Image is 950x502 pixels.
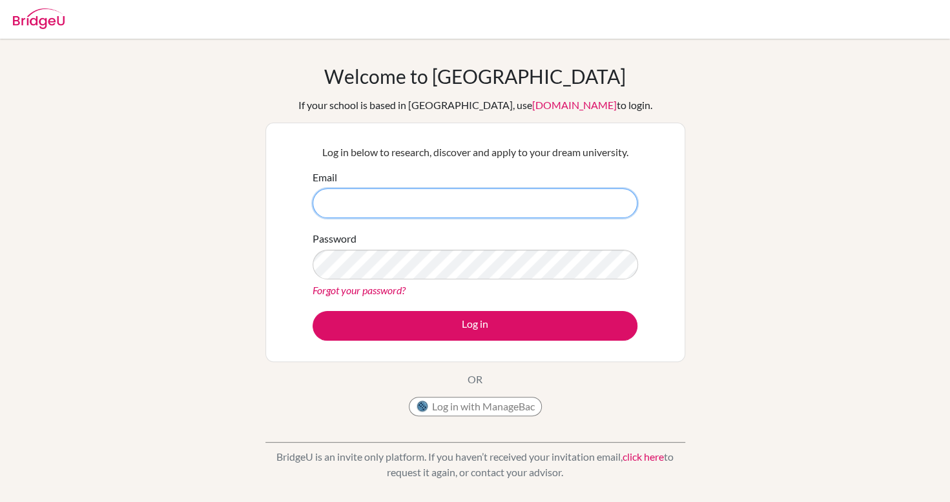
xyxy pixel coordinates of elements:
img: Bridge-U [13,8,65,29]
h1: Welcome to [GEOGRAPHIC_DATA] [324,65,626,88]
p: Log in below to research, discover and apply to your dream university. [313,145,637,160]
p: OR [468,372,482,387]
a: Forgot your password? [313,284,406,296]
label: Password [313,231,356,246]
button: Log in with ManageBac [409,397,542,416]
p: BridgeU is an invite only platform. If you haven’t received your invitation email, to request it ... [265,449,685,480]
div: If your school is based in [GEOGRAPHIC_DATA], use to login. [298,97,652,113]
button: Log in [313,311,637,341]
a: click here [623,450,664,463]
a: [DOMAIN_NAME] [532,99,617,111]
label: Email [313,170,337,185]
